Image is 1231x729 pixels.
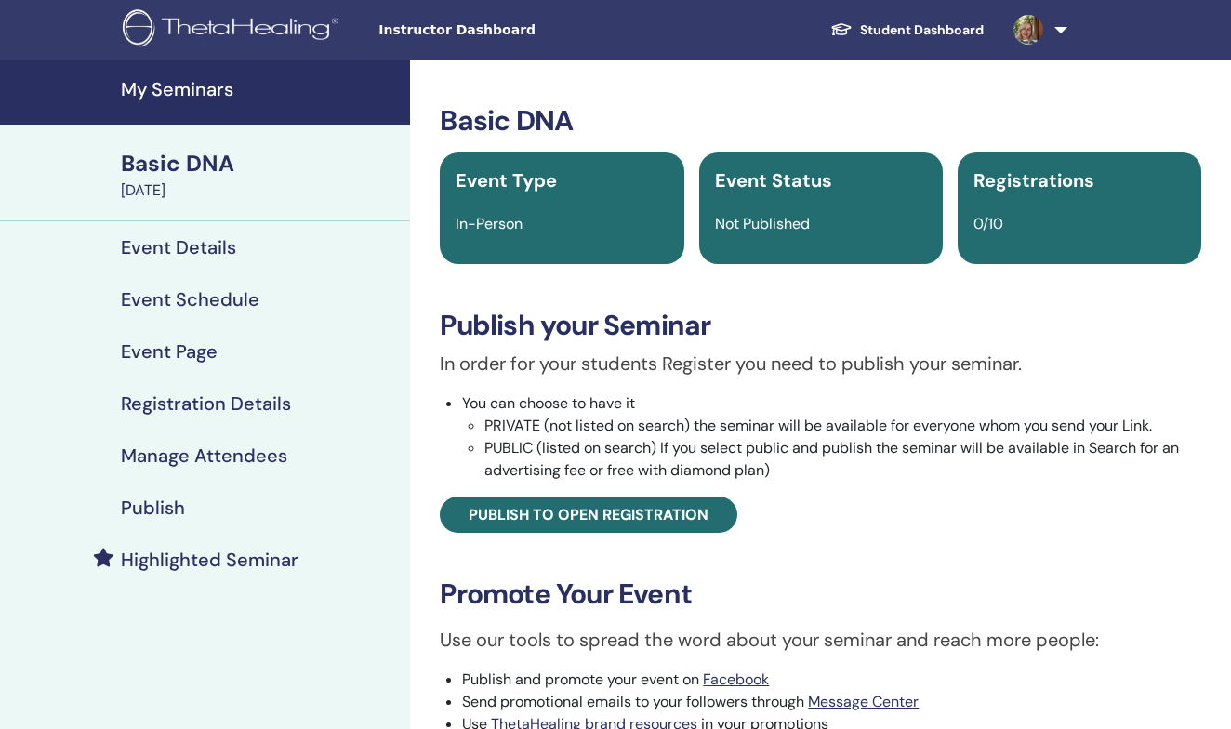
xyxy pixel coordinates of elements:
[121,179,399,202] div: [DATE]
[121,288,259,311] h4: Event Schedule
[121,236,236,258] h4: Event Details
[440,626,1201,654] p: Use our tools to spread the word about your seminar and reach more people:
[121,148,399,179] div: Basic DNA
[703,669,769,689] a: Facebook
[462,691,1201,713] li: Send promotional emails to your followers through
[462,669,1201,691] li: Publish and promote your event on
[715,214,810,233] span: Not Published
[440,577,1201,611] h3: Promote Your Event
[973,168,1094,192] span: Registrations
[440,104,1201,138] h3: Basic DNA
[440,497,737,533] a: Publish to open registration
[440,309,1201,342] h3: Publish your Seminar
[973,214,1003,233] span: 0/10
[808,692,919,711] a: Message Center
[830,21,853,37] img: graduation-cap-white.svg
[1013,15,1043,45] img: default.jpg
[121,392,291,415] h4: Registration Details
[715,168,832,192] span: Event Status
[456,168,557,192] span: Event Type
[456,214,523,233] span: In-Person
[121,444,287,467] h4: Manage Attendees
[121,497,185,519] h4: Publish
[440,350,1201,378] p: In order for your students Register you need to publish your seminar.
[462,392,1201,482] li: You can choose to have it
[123,9,345,51] img: logo.png
[484,415,1201,437] li: PRIVATE (not listed on search) the seminar will be available for everyone whom you send your Link.
[110,148,410,202] a: Basic DNA[DATE]
[121,78,399,100] h4: My Seminars
[378,20,657,40] span: Instructor Dashboard
[121,340,218,363] h4: Event Page
[469,505,708,524] span: Publish to open registration
[121,549,298,571] h4: Highlighted Seminar
[484,437,1201,482] li: PUBLIC (listed on search) If you select public and publish the seminar will be available in Searc...
[815,13,999,47] a: Student Dashboard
